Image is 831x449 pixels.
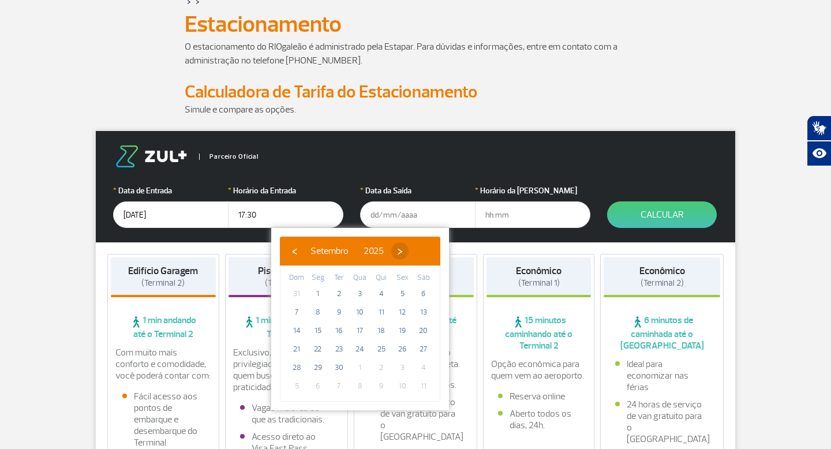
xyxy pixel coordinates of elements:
th: weekday [308,272,329,285]
span: 18 [372,321,391,340]
span: 24 [351,340,369,358]
span: 6 [309,377,327,395]
span: 8 [309,303,327,321]
span: 11 [372,303,391,321]
span: 8 [351,377,369,395]
label: Horário da Entrada [228,185,343,197]
h2: Calculadora de Tarifa do Estacionamento [185,81,646,103]
span: 15 minutos caminhando até o Terminal 2 [486,315,592,351]
span: 9 [372,377,391,395]
span: (Terminal 2) [141,278,185,289]
span: 15 [309,321,327,340]
input: dd/mm/aaaa [113,201,229,228]
span: 6 minutos de caminhada até o [GEOGRAPHIC_DATA] [604,315,720,351]
label: Data de Entrada [113,185,229,197]
span: 22 [309,340,327,358]
input: dd/mm/aaaa [360,201,476,228]
span: 20 [414,321,433,340]
span: 31 [287,285,306,303]
span: 5 [393,285,411,303]
span: Setembro [310,245,349,257]
span: 7 [330,377,348,395]
label: Data da Saída [360,185,476,197]
button: Abrir recursos assistivos. [807,141,831,166]
li: Fácil acesso aos pontos de embarque e desembarque do Terminal [122,391,204,448]
span: 23 [330,340,348,358]
p: Exclusivo, com localização privilegiada e ideal para quem busca conforto e praticidade. [233,347,340,393]
span: 10 [351,303,369,321]
strong: Econômico [516,265,562,277]
span: 2025 [364,245,384,257]
button: › [391,242,409,260]
span: 12 [393,303,411,321]
strong: Econômico [639,265,685,277]
input: hh:mm [475,201,590,228]
p: Com muito mais conforto e comodidade, você poderá contar com: [115,347,211,381]
span: 13 [414,303,433,321]
span: (Terminal 2) [265,278,308,289]
th: weekday [350,272,371,285]
div: Plugin de acessibilidade da Hand Talk. [807,115,831,166]
button: Abrir tradutor de língua de sinais. [807,115,831,141]
button: Calcular [607,201,717,228]
span: 16 [330,321,348,340]
th: weekday [286,272,308,285]
bs-datepicker-container: calendar [271,228,449,410]
span: 1 min andando até o Terminal 2 [111,315,216,340]
span: 28 [287,358,306,377]
span: 1 min andando até o Terminal 2 [229,315,345,340]
span: 4 [414,358,433,377]
li: 24 horas de serviço de van gratuito para o [GEOGRAPHIC_DATA] [615,399,709,445]
th: weekday [413,272,434,285]
span: 5 [287,377,306,395]
input: hh:mm [228,201,343,228]
span: 27 [414,340,433,358]
th: weekday [370,272,392,285]
label: Horário da [PERSON_NAME] [475,185,590,197]
li: 24 horas de serviço de van gratuito para o [GEOGRAPHIC_DATA] [369,396,462,443]
span: 30 [330,358,348,377]
span: (Terminal 1) [518,278,560,289]
span: 3 [351,285,369,303]
span: 10 [393,377,411,395]
span: 25 [372,340,391,358]
span: 9 [330,303,348,321]
span: 4 [372,285,391,303]
th: weekday [328,272,350,285]
li: Ideal para economizar nas férias [615,358,709,393]
button: ‹ [286,242,303,260]
span: 7 [287,303,306,321]
span: 3 [393,358,411,377]
span: 29 [309,358,327,377]
bs-datepicker-navigation-view: ​ ​ ​ [286,244,409,255]
button: Setembro [303,242,356,260]
p: Simule e compare as opções. [185,103,646,117]
strong: Edifício Garagem [128,265,198,277]
span: 19 [393,321,411,340]
span: 17 [351,321,369,340]
span: 21 [287,340,306,358]
img: logo-zul.png [113,145,189,167]
span: 14 [287,321,306,340]
li: Aberto todos os dias, 24h. [498,408,580,431]
li: Reserva online [498,391,580,402]
h1: Estacionamento [185,14,646,34]
span: 6 [414,285,433,303]
span: 2 [372,358,391,377]
span: (Terminal 2) [641,278,684,289]
span: Parceiro Oficial [199,154,259,160]
span: 11 [414,377,433,395]
li: Vagas maiores do que as tradicionais. [240,402,334,425]
th: weekday [392,272,413,285]
span: 26 [393,340,411,358]
p: O estacionamento do RIOgaleão é administrado pela Estapar. Para dúvidas e informações, entre em c... [185,40,646,68]
span: 1 [309,285,327,303]
button: 2025 [356,242,391,260]
span: 1 [351,358,369,377]
p: Opção econômica para quem vem ao aeroporto. [491,358,587,381]
strong: Piso Premium [258,265,315,277]
span: 2 [330,285,348,303]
